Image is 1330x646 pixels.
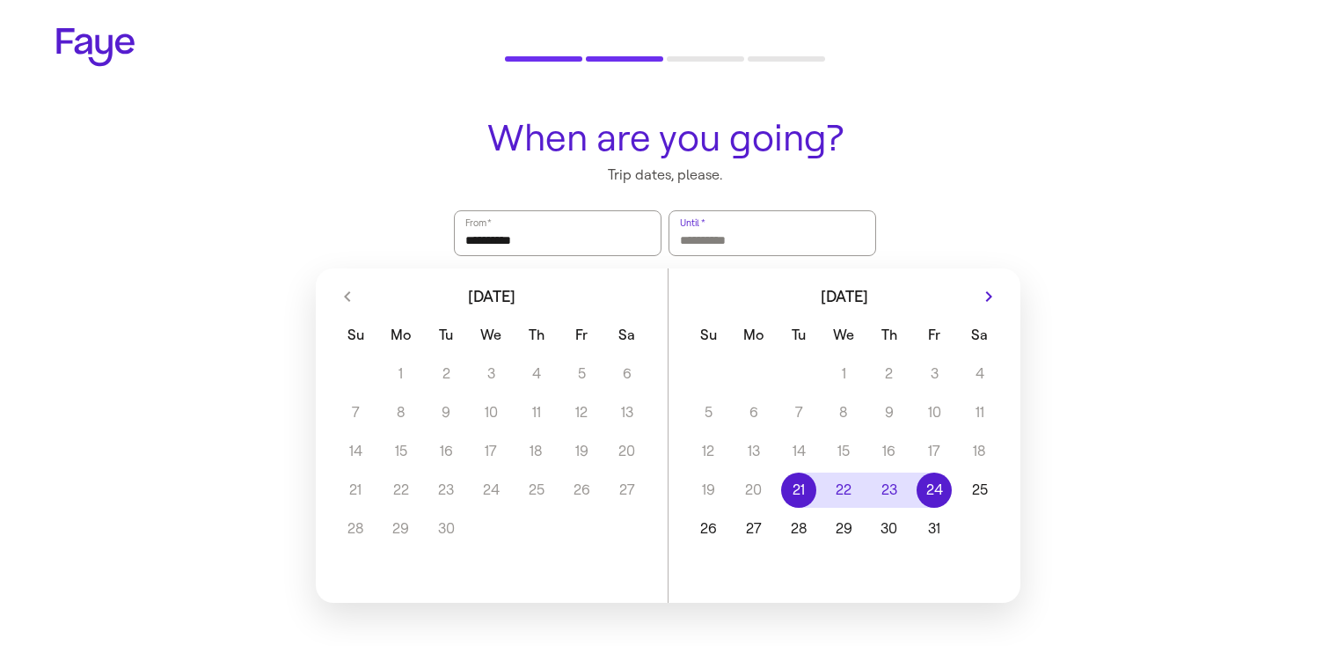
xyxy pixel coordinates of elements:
span: Saturday [606,318,647,353]
span: Wednesday [471,318,512,353]
span: Monday [733,318,774,353]
button: 26 [686,511,731,547]
button: Next month [975,283,1003,311]
button: 27 [731,511,776,547]
span: Friday [561,318,603,353]
span: Sunday [335,318,376,353]
button: 29 [822,511,866,547]
span: Thursday [868,318,910,353]
span: Monday [380,318,421,353]
button: 21 [776,473,821,508]
span: Tuesday [778,318,819,353]
span: Friday [914,318,955,353]
span: Wednesday [823,318,865,353]
span: Saturday [959,318,1000,353]
label: Until [678,214,706,231]
span: Tuesday [425,318,466,353]
span: [DATE] [821,289,868,305]
span: [DATE] [468,289,515,305]
button: 23 [866,473,911,508]
span: Sunday [688,318,729,353]
button: 28 [776,511,821,547]
h1: When are you going? [443,118,887,158]
label: From [464,214,493,231]
button: 25 [957,473,1002,508]
button: 24 [912,473,957,508]
button: 30 [866,511,911,547]
span: Thursday [515,318,557,353]
button: 31 [912,511,957,547]
button: 22 [822,473,866,508]
p: Trip dates, please. [443,165,887,185]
